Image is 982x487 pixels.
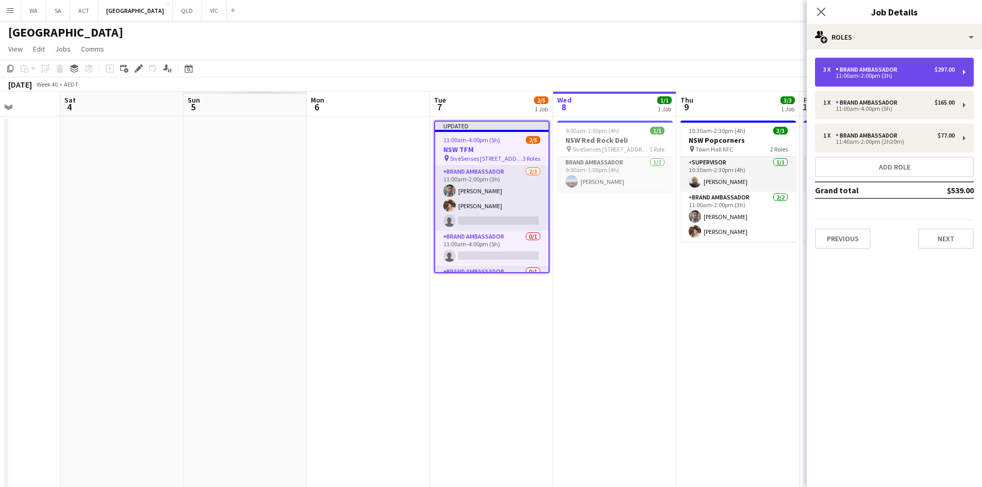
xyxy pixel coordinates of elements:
div: Roles [807,25,982,49]
span: 1 Role [650,145,664,153]
div: Brand Ambassador [836,66,902,73]
div: AEDT [64,80,78,88]
div: 1 Job [781,105,794,113]
span: 2/5 [526,136,540,144]
span: Jobs [55,44,71,54]
span: 1/1 [650,127,664,135]
span: 11:00am-4:00pm (5h) [443,136,500,144]
button: Previous [815,228,871,249]
div: 1 x [823,99,836,106]
span: 7 [432,101,446,113]
span: Wed [557,95,572,105]
h3: NSW Popcorners [680,136,796,145]
div: $77.00 [938,132,955,139]
button: VIC [202,1,227,21]
span: 2/5 [534,96,548,104]
div: $165.00 [935,99,955,106]
span: 5 [186,101,200,113]
span: Thu [680,95,693,105]
div: 1 Job [658,105,671,113]
span: Sun [188,95,200,105]
app-job-card: 1:00pm-5:00pm (4h)3/3NSW Popcorners [STREET_ADDRESS][PERSON_NAME]2 RolesSupervisor1/11:00pm-5:00p... [804,121,919,242]
button: WA [21,1,46,21]
app-card-role: Brand Ambassador0/1 [435,266,548,301]
app-card-role: Brand Ambassador2/21:30pm-4:30pm (3h)[PERSON_NAME][PERSON_NAME] [804,192,919,242]
div: 11:40am-2:00pm (2h20m) [823,139,955,144]
span: 5iveSenses [STREET_ADDRESS] [572,145,650,153]
app-card-role: Brand Ambassador0/111:00am-4:00pm (5h) [435,231,548,266]
a: Jobs [51,42,75,56]
div: 3 x [823,66,836,73]
span: Comms [81,44,104,54]
h3: NSW TFM [435,145,548,154]
div: Updated [435,122,548,130]
span: 1/1 [657,96,672,104]
span: Edit [33,44,45,54]
span: 3/3 [780,96,795,104]
div: Brand Ambassador [836,99,902,106]
button: Add role [815,157,974,177]
span: 9:00am-1:00pm (4h) [565,127,619,135]
span: 5iveSenses [STREET_ADDRESS] [450,155,523,162]
span: Town Hall KFC [695,145,733,153]
button: [GEOGRAPHIC_DATA] [98,1,173,21]
h1: [GEOGRAPHIC_DATA] [8,25,123,40]
td: $539.00 [913,182,974,198]
h3: NSW Popcorners [804,136,919,145]
span: 10:30am-2:30pm (4h) [689,127,745,135]
span: Fri [804,95,812,105]
div: Brand Ambassador [836,132,902,139]
span: 6 [309,101,324,113]
h3: NSW Red Rock Deli [557,136,673,145]
app-card-role: Supervisor1/11:00pm-5:00pm (4h)[PERSON_NAME] [804,157,919,192]
button: QLD [173,1,202,21]
div: 1 Job [535,105,548,113]
span: Sat [64,95,76,105]
span: 2 Roles [770,145,788,153]
button: ACT [70,1,98,21]
button: Next [918,228,974,249]
div: $297.00 [935,66,955,73]
a: View [4,42,27,56]
app-card-role: Supervisor1/110:30am-2:30pm (4h)[PERSON_NAME] [680,157,796,192]
h3: Job Details [807,5,982,19]
td: Grand total [815,182,913,198]
app-card-role: Brand Ambassador2/311:00am-2:00pm (3h)[PERSON_NAME][PERSON_NAME] [435,166,548,231]
app-job-card: 9:00am-1:00pm (4h)1/1NSW Red Rock Deli 5iveSenses [STREET_ADDRESS]1 RoleBrand Ambassador1/19:00am... [557,121,673,192]
a: Comms [77,42,108,56]
div: 11:00am-2:00pm (3h) [823,73,955,78]
span: 10 [802,101,812,113]
div: [DATE] [8,79,32,90]
div: 11:00am-4:00pm (5h) [823,106,955,111]
span: 8 [556,101,572,113]
app-job-card: Updated11:00am-4:00pm (5h)2/5NSW TFM 5iveSenses [STREET_ADDRESS]3 RolesBrand Ambassador2/311:00am... [434,121,550,273]
app-card-role: Brand Ambassador2/211:00am-2:00pm (3h)[PERSON_NAME][PERSON_NAME] [680,192,796,242]
span: 4 [63,101,76,113]
span: 3/3 [773,127,788,135]
a: Edit [29,42,49,56]
div: 1 x [823,132,836,139]
app-card-role: Brand Ambassador1/19:00am-1:00pm (4h)[PERSON_NAME] [557,157,673,192]
span: View [8,44,23,54]
span: Tue [434,95,446,105]
button: SA [46,1,70,21]
span: Week 40 [34,80,60,88]
span: 9 [679,101,693,113]
span: 3 Roles [523,155,540,162]
app-job-card: 10:30am-2:30pm (4h)3/3NSW Popcorners Town Hall KFC2 RolesSupervisor1/110:30am-2:30pm (4h)[PERSON_... [680,121,796,242]
span: Mon [311,95,324,105]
